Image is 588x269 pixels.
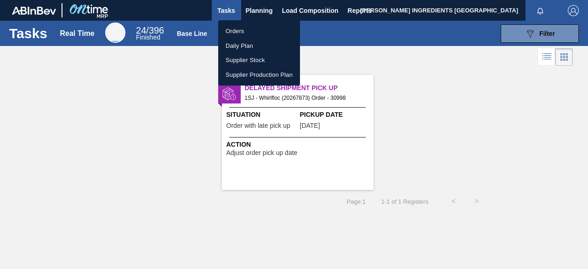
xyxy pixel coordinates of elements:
[218,53,300,68] a: Supplier Stock
[218,39,300,53] a: Daily Plan
[218,68,300,82] a: Supplier Production Plan
[218,24,300,39] a: Orders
